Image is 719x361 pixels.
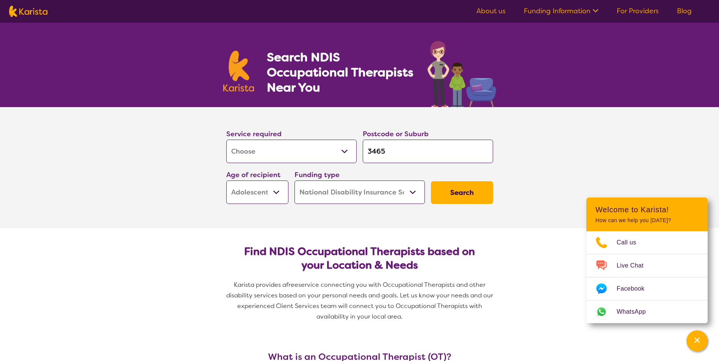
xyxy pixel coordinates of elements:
h1: Search NDIS Occupational Therapists Near You [267,50,414,95]
label: Funding type [294,170,340,179]
span: service connecting you with Occupational Therapists and other disability services based on your p... [226,281,495,321]
a: Web link opens in a new tab. [586,300,708,323]
label: Service required [226,129,282,138]
span: Call us [617,237,645,248]
span: WhatsApp [617,306,655,317]
a: About us [476,6,506,16]
ul: Choose channel [586,231,708,323]
img: Karista logo [223,51,254,92]
label: Age of recipient [226,170,280,179]
label: Postcode or Suburb [363,129,429,138]
a: For Providers [617,6,659,16]
img: Karista logo [9,6,47,17]
span: Karista provides a [234,281,286,289]
a: Blog [677,6,692,16]
h2: Find NDIS Occupational Therapists based on your Location & Needs [232,245,487,272]
input: Type [363,140,493,163]
span: Live Chat [617,260,653,271]
img: occupational-therapy [428,41,496,107]
p: How can we help you [DATE]? [595,217,699,224]
span: Facebook [617,283,653,294]
button: Channel Menu [686,330,708,352]
a: Funding Information [524,6,598,16]
button: Search [431,181,493,204]
span: free [286,281,298,289]
div: Channel Menu [586,198,708,323]
h2: Welcome to Karista! [595,205,699,214]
